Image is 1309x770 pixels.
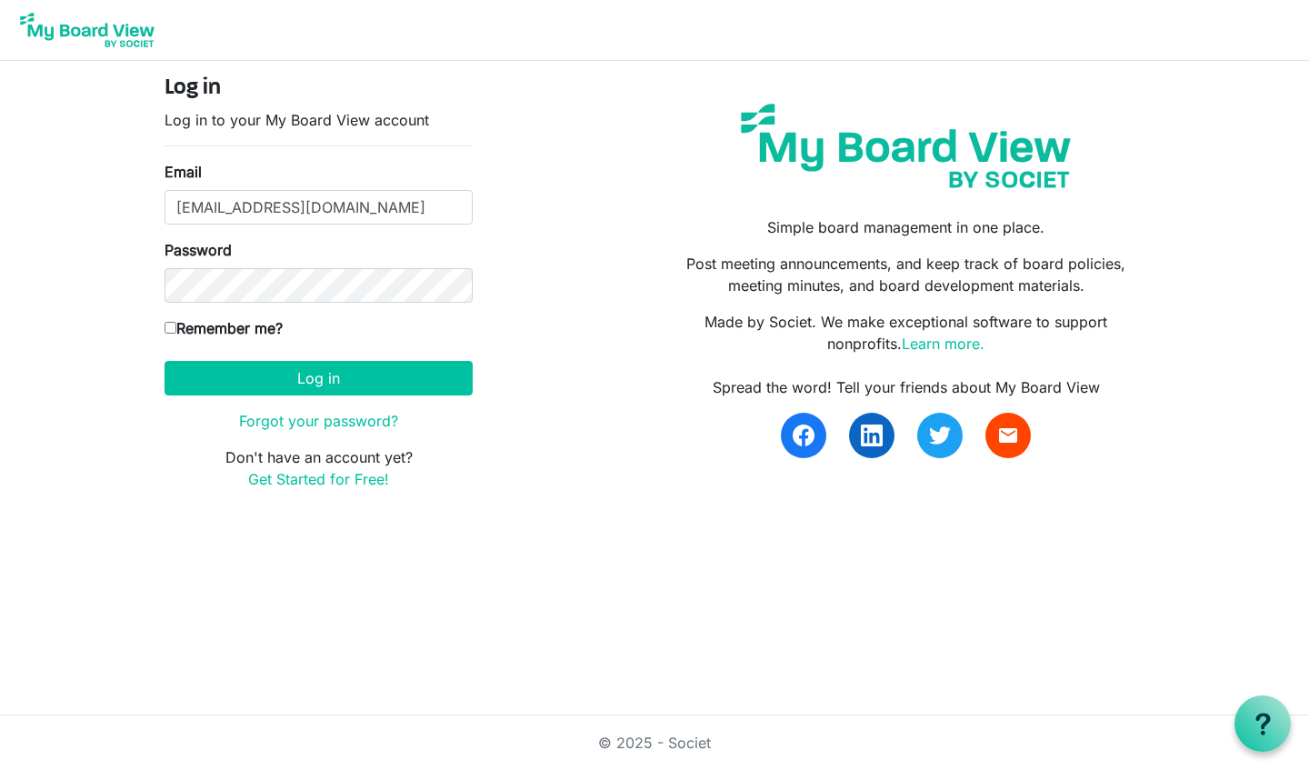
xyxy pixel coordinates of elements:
[165,75,473,102] h4: Log in
[668,216,1144,238] p: Simple board management in one place.
[668,376,1144,398] div: Spread the word! Tell your friends about My Board View
[997,425,1019,446] span: email
[165,161,202,183] label: Email
[15,7,160,53] img: My Board View Logo
[165,322,176,334] input: Remember me?
[165,317,283,339] label: Remember me?
[793,425,814,446] img: facebook.svg
[929,425,951,446] img: twitter.svg
[165,446,473,490] p: Don't have an account yet?
[727,90,1084,202] img: my-board-view-societ.svg
[248,470,389,488] a: Get Started for Free!
[598,734,711,752] a: © 2025 - Societ
[165,361,473,395] button: Log in
[668,311,1144,355] p: Made by Societ. We make exceptional software to support nonprofits.
[861,425,883,446] img: linkedin.svg
[239,412,398,430] a: Forgot your password?
[165,109,473,131] p: Log in to your My Board View account
[668,253,1144,296] p: Post meeting announcements, and keep track of board policies, meeting minutes, and board developm...
[165,239,232,261] label: Password
[902,335,984,353] a: Learn more.
[985,413,1031,458] a: email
